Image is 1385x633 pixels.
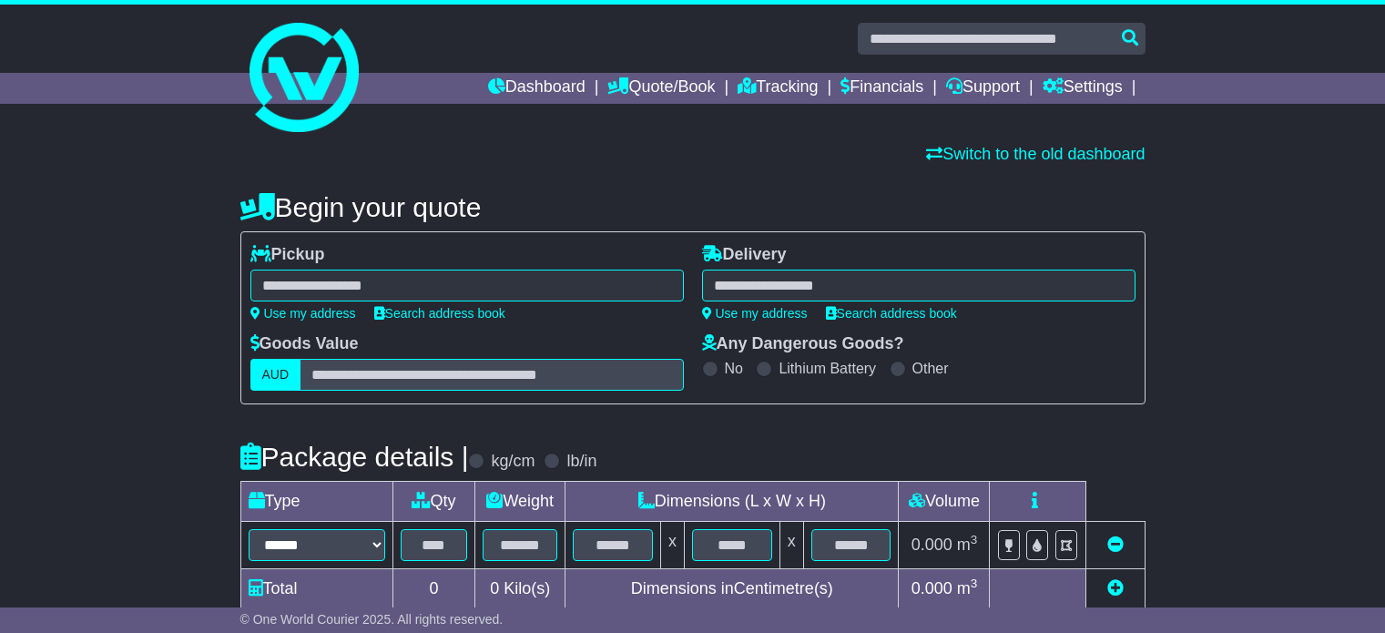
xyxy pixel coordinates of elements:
[250,359,301,391] label: AUD
[779,522,803,569] td: x
[240,192,1146,222] h4: Begin your quote
[702,245,787,265] label: Delivery
[971,577,978,590] sup: 3
[475,482,565,522] td: Weight
[840,73,923,104] a: Financials
[660,522,684,569] td: x
[946,73,1020,104] a: Support
[957,579,978,597] span: m
[240,612,504,627] span: © One World Courier 2025. All rights reserved.
[240,442,469,472] h4: Package details |
[491,452,535,472] label: kg/cm
[926,145,1145,163] a: Switch to the old dashboard
[250,306,356,321] a: Use my address
[250,334,359,354] label: Goods Value
[899,482,990,522] td: Volume
[240,482,392,522] td: Type
[392,482,475,522] td: Qty
[607,73,715,104] a: Quote/Book
[1043,73,1123,104] a: Settings
[475,569,565,609] td: Kilo(s)
[566,452,596,472] label: lb/in
[779,360,876,377] label: Lithium Battery
[1107,579,1124,597] a: Add new item
[702,306,808,321] a: Use my address
[911,579,952,597] span: 0.000
[240,569,392,609] td: Total
[250,245,325,265] label: Pickup
[702,334,904,354] label: Any Dangerous Goods?
[488,73,586,104] a: Dashboard
[490,579,499,597] span: 0
[912,360,949,377] label: Other
[738,73,818,104] a: Tracking
[971,533,978,546] sup: 3
[911,536,952,554] span: 0.000
[826,306,957,321] a: Search address book
[725,360,743,377] label: No
[392,569,475,609] td: 0
[565,569,899,609] td: Dimensions in Centimetre(s)
[957,536,978,554] span: m
[1107,536,1124,554] a: Remove this item
[565,482,899,522] td: Dimensions (L x W x H)
[374,306,505,321] a: Search address book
